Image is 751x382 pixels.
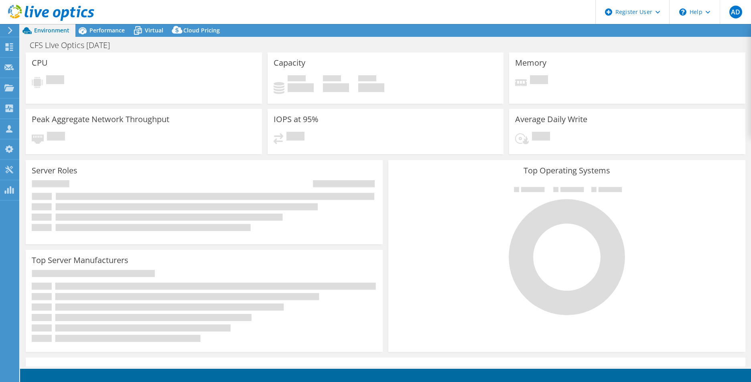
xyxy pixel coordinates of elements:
[288,75,306,83] span: Used
[32,256,128,265] h3: Top Server Manufacturers
[183,26,220,34] span: Cloud Pricing
[47,132,65,143] span: Pending
[394,166,739,175] h3: Top Operating Systems
[274,115,319,124] h3: IOPS at 95%
[530,75,548,86] span: Pending
[89,26,125,34] span: Performance
[729,6,742,18] span: AD
[274,58,305,67] h3: Capacity
[323,75,341,83] span: Free
[32,58,48,67] h3: CPU
[515,115,587,124] h3: Average Daily Write
[32,166,77,175] h3: Server Roles
[288,83,314,92] h4: 0 GiB
[532,132,550,143] span: Pending
[34,26,69,34] span: Environment
[286,132,304,143] span: Pending
[323,83,349,92] h4: 0 GiB
[358,75,376,83] span: Total
[358,83,384,92] h4: 0 GiB
[26,41,122,50] h1: CFS LIve Optics [DATE]
[32,115,169,124] h3: Peak Aggregate Network Throughput
[145,26,163,34] span: Virtual
[515,58,546,67] h3: Memory
[46,75,64,86] span: Pending
[679,8,686,16] svg: \n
